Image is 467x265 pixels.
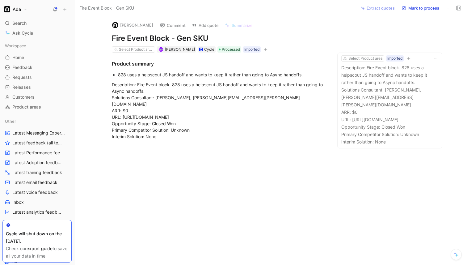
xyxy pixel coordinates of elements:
span: Fire Event Block - Gen SKU [79,4,134,12]
p: Description: Fire Event block. 828 uses a helpscout JS handoff and wants to keep it rather than g... [341,64,438,146]
a: Latest feedback (all teams) [2,138,72,147]
span: Summarize [232,23,253,28]
div: Description: Fire Event block. 828 uses a helpscout JS handoff and wants to keep it rather than g... [112,81,326,140]
div: Workspace [2,41,72,50]
a: Home [2,53,72,62]
span: Latest feedback (all teams) [12,140,64,146]
span: Customers [12,94,35,100]
span: Latest analytics feedback [12,209,63,215]
button: Extract quotes [358,4,398,12]
button: Mark to process [399,4,442,12]
a: Feedback [2,63,72,72]
img: Ada [4,6,10,12]
h1: Ada [13,6,21,12]
h1: Fire Event Block - Gen SKU [112,33,326,43]
a: Latest training feedback [2,168,72,177]
a: Customers [2,92,72,102]
button: Comment [157,21,188,30]
span: Search [12,19,27,27]
div: Cycle will shut down on the [DATE]. [6,230,68,245]
span: Product areas [12,104,41,110]
div: Processed [217,46,241,53]
div: Product summary [112,60,326,67]
div: Other [2,117,72,126]
a: export guide [27,246,53,251]
span: Processed [222,46,240,53]
span: Releases [12,84,31,90]
span: Latest Messaging Experience feedback [12,130,65,136]
span: Ask Cycle [12,29,33,37]
div: 828 uses a helpscout JS handoff and wants to keep it rather than going to Async handoffs. [118,71,326,78]
button: AdaAda [2,5,29,14]
div: Select Product area [348,55,383,62]
span: Latest Performance feedback [12,150,64,156]
a: Latest Messaging Experience feedback [2,128,72,138]
span: Feedback [12,64,32,71]
a: temp all features [2,217,72,227]
a: Product areas [2,102,72,112]
button: logo[PERSON_NAME] [109,20,156,30]
a: Latest analytics feedback [2,207,72,217]
div: Imported [387,55,402,62]
div: Select Product areas [119,46,154,53]
span: Latest voice feedback [12,189,58,195]
a: Latest Performance feedback [2,148,72,157]
img: logo [112,22,118,28]
span: Latest Adoption feedback [12,160,63,166]
button: Add quote [189,21,221,30]
span: [PERSON_NAME] [165,47,195,52]
a: Latest voice feedback [2,188,72,197]
div: Search [2,19,72,28]
a: Inbox [2,198,72,207]
span: Requests [12,74,32,80]
div: Imported [244,46,259,53]
span: temp all features [12,219,46,225]
div: Cycle [204,46,214,53]
a: Requests [2,73,72,82]
span: Home [12,54,24,61]
span: Latest email feedback [12,179,57,186]
a: Ask Cycle [2,28,72,38]
span: Inbox [12,199,24,205]
span: Other [5,118,16,124]
span: Workspace [5,43,26,49]
div: Check our to save all your data in time. [6,245,68,260]
button: Summarize [222,21,255,30]
span: Latest training feedback [12,169,62,176]
img: avatar [159,48,162,51]
a: Latest Adoption feedback [2,158,72,167]
a: Releases [2,83,72,92]
a: Latest email feedback [2,178,72,187]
